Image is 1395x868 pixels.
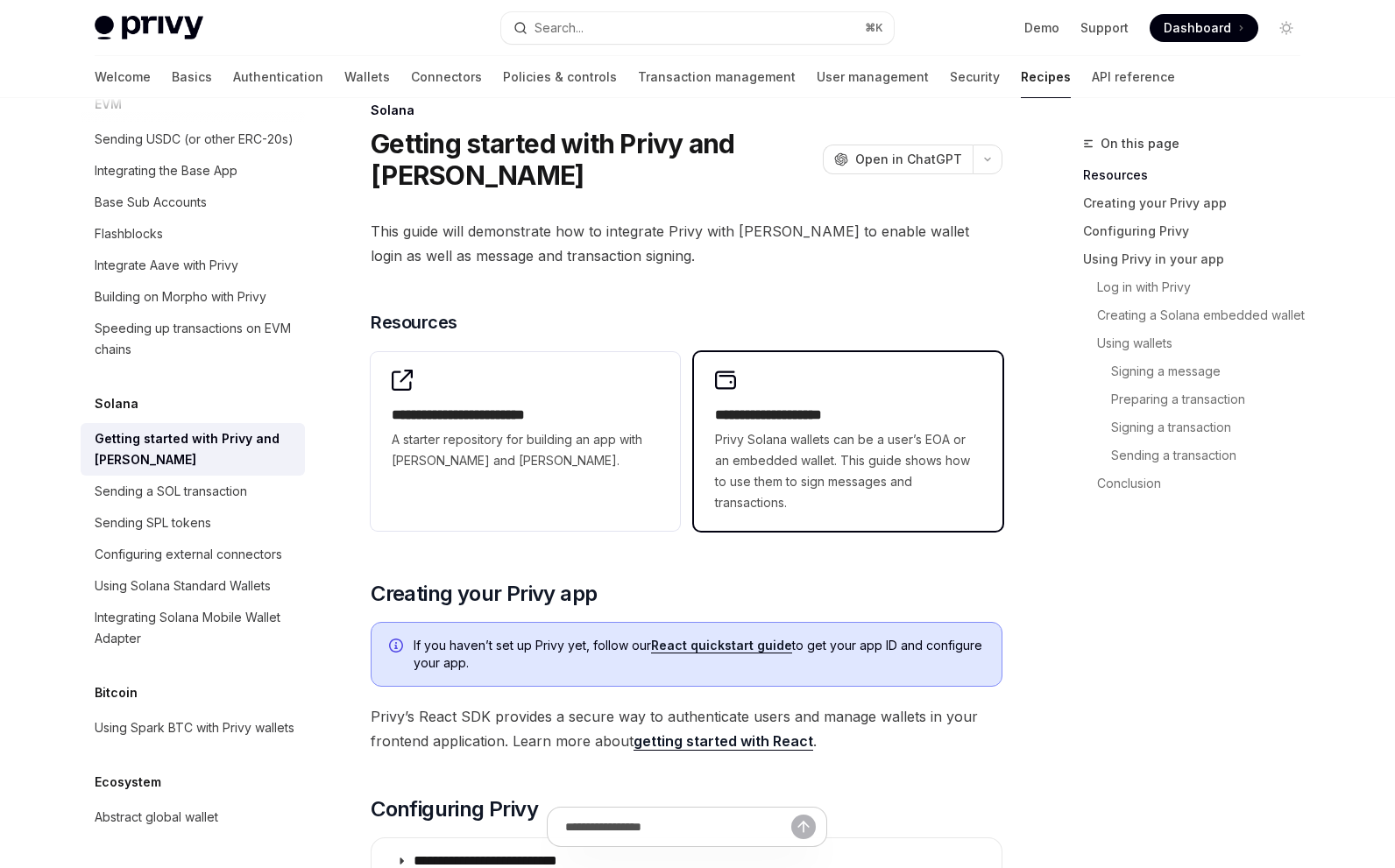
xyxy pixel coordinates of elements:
[371,219,1002,268] span: This guide will demonstrate how to integrate Privy with [PERSON_NAME] to enable wallet login as w...
[95,481,247,502] div: Sending a SOL transaction
[1083,161,1314,189] a: Resources
[81,476,305,507] a: Sending a SOL transaction
[81,423,305,476] a: Getting started with Privy and [PERSON_NAME]
[95,682,138,703] h5: Bitcoin
[95,575,271,596] div: Using Solana Standard Wallets
[414,637,984,672] span: If you haven’t set up Privy yet, follow our to get your app ID and configure your app.
[1092,56,1175,98] a: API reference
[1083,413,1314,441] a: Signing a transaction
[1021,56,1071,98] a: Recipes
[371,310,457,335] span: Resources
[95,544,282,565] div: Configuring external connectors
[95,772,161,793] h5: Ecosystem
[392,429,658,471] span: A starter repository for building an app with [PERSON_NAME] and [PERSON_NAME].
[81,281,305,313] a: Building on Morpho with Privy
[694,352,1002,531] a: **** **** **** *****Privy Solana wallets can be a user’s EOA or an embedded wallet. This guide sh...
[1024,19,1059,37] a: Demo
[371,580,597,608] span: Creating your Privy app
[95,286,266,307] div: Building on Morpho with Privy
[411,56,482,98] a: Connectors
[95,56,151,98] a: Welcome
[855,151,962,168] span: Open in ChatGPT
[95,428,294,470] div: Getting started with Privy and [PERSON_NAME]
[535,18,584,39] div: Search...
[823,145,973,174] button: Open in ChatGPT
[95,607,294,649] div: Integrating Solana Mobile Wallet Adapter
[503,56,617,98] a: Policies & controls
[651,638,792,653] a: React quickstart guide
[1083,385,1314,413] a: Preparing a transaction
[1272,14,1300,42] button: Toggle dark mode
[95,717,294,738] div: Using Spark BTC with Privy wallets
[95,255,238,276] div: Integrate Aave with Privy
[81,570,305,602] a: Using Solana Standard Wallets
[371,704,1002,753] span: Privy’s React SDK provides a secure way to authenticate users and manage wallets in your frontend...
[1083,189,1314,217] a: Creating your Privy app
[233,56,323,98] a: Authentication
[81,313,305,365] a: Speeding up transactions on EVM chains
[1083,357,1314,385] a: Signing a message
[172,56,212,98] a: Basics
[81,218,305,250] a: Flashblocks
[715,429,981,513] span: Privy Solana wallets can be a user’s EOA or an embedded wallet. This guide shows how to use them ...
[81,539,305,570] a: Configuring external connectors
[95,318,294,360] div: Speeding up transactions on EVM chains
[81,155,305,187] a: Integrating the Base App
[1083,441,1314,469] a: Sending a transaction
[95,160,237,181] div: Integrating the Base App
[817,56,929,98] a: User management
[95,223,163,244] div: Flashblocks
[791,815,816,839] button: Send message
[95,393,138,414] h5: Solana
[501,12,894,44] button: Open search
[81,123,305,155] a: Sending USDC (or other ERC-20s)
[865,21,883,35] span: ⌘ K
[95,512,211,533] div: Sending SPL tokens
[81,507,305,539] a: Sending SPL tokens
[1080,19,1129,37] a: Support
[95,807,218,828] div: Abstract global wallet
[634,732,813,751] a: getting started with React
[81,250,305,281] a: Integrate Aave with Privy
[95,129,294,150] div: Sending USDC (or other ERC-20s)
[638,56,796,98] a: Transaction management
[950,56,1000,98] a: Security
[1083,217,1314,245] a: Configuring Privy
[371,795,538,823] span: Configuring Privy
[1083,469,1314,498] a: Conclusion
[81,187,305,218] a: Base Sub Accounts
[81,602,305,654] a: Integrating Solana Mobile Wallet Adapter
[371,102,1002,119] div: Solana
[1083,245,1314,273] a: Using Privy in your app
[1083,301,1314,329] a: Creating a Solana embedded wallet
[389,639,407,656] svg: Info
[81,712,305,744] a: Using Spark BTC with Privy wallets
[1101,133,1179,154] span: On this page
[95,192,207,213] div: Base Sub Accounts
[95,16,203,40] img: light logo
[565,808,791,846] input: Ask a question...
[1150,14,1258,42] a: Dashboard
[81,801,305,833] a: Abstract global wallet
[1083,329,1314,357] a: Using wallets
[1164,19,1231,37] span: Dashboard
[1083,273,1314,301] a: Log in with Privy
[371,128,816,191] h1: Getting started with Privy and [PERSON_NAME]
[344,56,390,98] a: Wallets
